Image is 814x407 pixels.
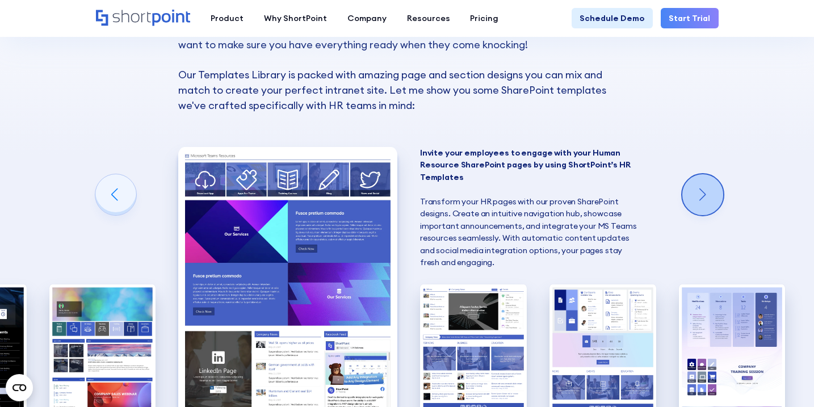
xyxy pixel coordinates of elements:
[96,10,191,27] a: Home
[337,8,397,28] a: Company
[200,8,254,28] a: Product
[95,174,136,215] div: Previous slide
[347,12,387,25] div: Company
[420,148,631,182] strong: Invite your employees to engage with your Human Resource Share﻿Point pages by using ShortPoint’s ...
[460,8,509,28] a: Pricing
[420,147,639,269] p: Transform your HR pages with our proven SharePoint designs. Create an intuitive navigation hub, s...
[397,8,460,28] a: Resources
[211,12,244,25] div: Product
[470,12,498,25] div: Pricing
[572,8,653,28] a: Schedule Demo
[6,374,33,401] button: Open CMP widget
[264,12,327,25] div: Why ShortPoint
[757,353,814,407] iframe: Chat Widget
[682,174,723,215] div: Next slide
[178,7,636,114] p: Here at ShortPoint, we've put our hearts into creating Modern SharePoint Templates for HR teams. ...
[661,8,719,28] a: Start Trial
[407,12,450,25] div: Resources
[254,8,337,28] a: Why ShortPoint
